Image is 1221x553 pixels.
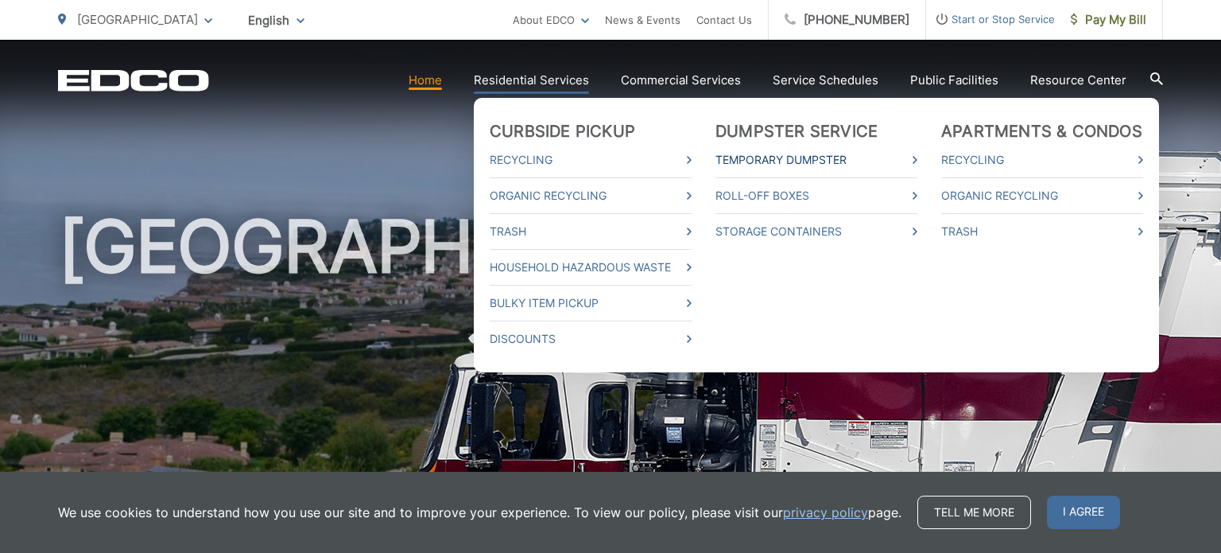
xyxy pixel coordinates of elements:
a: Recycling [490,150,692,169]
a: Contact Us [696,10,752,29]
a: privacy policy [783,503,868,522]
a: Temporary Dumpster [715,150,917,169]
a: Dumpster Service [715,122,878,141]
a: Residential Services [474,71,589,90]
a: About EDCO [513,10,589,29]
a: EDCD logo. Return to the homepage. [58,69,209,92]
span: English [236,6,316,34]
a: News & Events [605,10,680,29]
a: Tell me more [917,496,1031,529]
a: Resource Center [1030,71,1126,90]
a: Commercial Services [621,71,741,90]
a: Public Facilities [910,71,998,90]
span: [GEOGRAPHIC_DATA] [77,12,198,27]
a: Roll-Off Boxes [715,186,917,205]
a: Bulky Item Pickup [490,294,692,313]
a: Home [409,71,442,90]
a: Storage Containers [715,222,917,241]
a: Service Schedules [773,71,878,90]
span: Pay My Bill [1071,10,1146,29]
a: Discounts [490,329,692,349]
a: Trash [490,222,692,241]
a: Organic Recycling [490,186,692,205]
p: We use cookies to understand how you use our site and to improve your experience. To view our pol... [58,503,901,522]
a: Curbside Pickup [490,122,635,141]
a: Household Hazardous Waste [490,258,692,277]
